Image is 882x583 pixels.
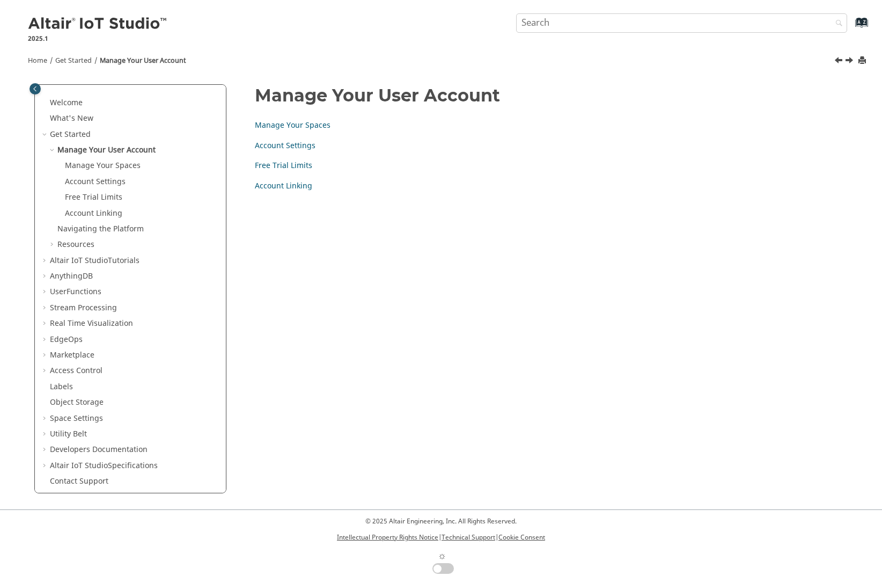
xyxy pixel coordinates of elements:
a: Manage Your User Account [100,56,186,65]
img: Altair IoT Studio [28,16,168,33]
a: Next topic: Manage Your Spaces [846,55,855,68]
a: What's New [50,113,93,124]
label: Change to dark/light theme [428,549,454,574]
a: Manage Your Spaces [255,120,330,131]
span: Altair IoT Studio [50,255,108,266]
a: Cookie Consent [498,533,545,542]
a: Intellectual Property Rights Notice [337,533,438,542]
span: Expand Developers Documentation [41,444,50,455]
a: Resources [57,239,94,250]
span: Expand Altair IoT StudioSpecifications [41,461,50,471]
span: Collapse Manage Your User Account [49,145,57,156]
a: Technical Support [442,533,495,542]
a: Welcome [50,97,83,108]
p: | | [337,533,545,542]
a: Altair IoT StudioSpecifications [50,460,158,471]
a: Account Settings [255,140,315,151]
p: 2025.1 [28,34,168,43]
span: Expand Utility Belt [41,429,50,440]
nav: Child Links [255,118,836,198]
span: Expand EdgeOps [41,334,50,345]
a: Go to index terms page [838,22,862,33]
a: Account Settings [65,176,126,187]
span: Expand Resources [49,239,57,250]
a: Developers Documentation [50,444,148,455]
a: Stream Processing [50,302,117,314]
span: Expand AnythingDB [41,271,50,282]
button: Print this page [859,54,868,68]
a: Previous topic: Get Started [835,55,844,68]
button: Toggle publishing table of content [30,83,41,94]
a: Altair IoT StudioTutorials [50,255,139,266]
input: Search query [516,13,847,33]
a: UserFunctions [50,286,101,297]
p: © 2025 Altair Engineering, Inc. All Rights Reserved. [337,516,545,526]
a: Contact Support [50,476,108,487]
a: Manage Your Spaces [65,160,141,171]
ul: Table of Contents [41,98,219,487]
a: Access Control [50,365,102,376]
a: Navigating the Platform [57,223,144,235]
span: Functions [67,286,101,297]
button: Search [821,13,851,34]
span: Expand UserFunctions [41,287,50,297]
a: Home [28,56,47,65]
a: Manage Your User Account [57,144,156,156]
span: Expand Marketplace [41,350,50,361]
nav: Tools [12,46,870,71]
span: ☼ [438,549,447,563]
span: Collapse Get Started [41,129,50,140]
span: Expand Stream Processing [41,303,50,314]
a: Space Settings [50,413,103,424]
a: Real Time Visualization [50,318,133,329]
a: Utility Belt [50,428,87,440]
a: Labels [50,381,73,392]
a: Account Linking [255,180,312,192]
a: EdgeOps [50,334,83,345]
span: Expand Altair IoT StudioTutorials [41,256,50,266]
a: Free Trial Limits [65,192,122,203]
span: Expand Space Settings [41,413,50,424]
span: Altair IoT Studio [50,460,108,471]
a: AnythingDB [50,271,93,282]
h1: Manage Your User Account [255,86,848,105]
a: Free Trial Limits [255,160,312,171]
a: Object Storage [50,397,104,408]
span: Expand Real Time Visualization [41,318,50,329]
nav: Table of Contents Container [27,86,234,202]
a: Get Started [50,129,91,140]
span: Expand Access Control [41,366,50,376]
a: Get Started [55,56,92,65]
a: Marketplace [50,349,94,361]
a: Account Linking [65,208,122,219]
